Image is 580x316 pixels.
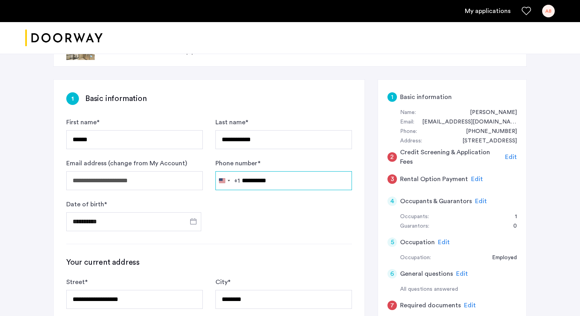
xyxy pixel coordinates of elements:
label: City * [215,277,230,287]
div: +1 [234,176,240,185]
div: Address: [400,136,422,146]
h5: Occupants & Guarantors [400,196,472,206]
button: Selected country [216,172,240,190]
div: Email: [400,118,414,127]
span: Edit [471,176,483,182]
span: Edit [475,198,487,204]
img: logo [25,23,103,53]
h5: Rental Option Payment [400,174,468,184]
div: 3 [387,174,397,184]
div: Occupants: [400,212,429,222]
div: Name: [400,108,416,118]
div: Phone: [400,127,417,136]
div: 1 [387,92,397,102]
label: Last name * [215,118,248,127]
div: 894 Bushwick Avenue, #5C [455,136,517,146]
label: First name * [66,118,99,127]
span: $2645 [473,47,496,54]
div: AB [542,5,555,17]
div: 1 [507,212,517,222]
div: All questions answered [400,285,517,294]
div: 6 [387,269,397,279]
div: +12066706170 [458,127,517,136]
div: 7 [387,301,397,310]
span: Edit [456,271,468,277]
a: Favorites [522,6,531,16]
span: Edit [464,302,476,309]
a: My application [465,6,511,16]
div: anissab.swift@gmail.com [414,118,517,127]
div: 2 [387,152,397,162]
span: Edit [505,154,517,160]
h5: Required documents [400,301,461,310]
h5: General questions [400,269,453,279]
div: 0 [505,222,517,231]
label: Date of birth * [66,200,107,209]
a: Cazamio logo [25,23,103,53]
button: Open calendar [189,217,198,226]
h3: Your current address [66,257,352,268]
h5: Basic information [400,92,452,102]
div: 1 [66,92,79,105]
div: Anissa Bryant-Swift [462,108,517,118]
span: Edit [438,239,450,245]
label: Phone number * [215,159,260,168]
div: Occupation: [400,253,431,263]
label: Street * [66,277,88,287]
div: Guarantors: [400,222,429,231]
div: Employed [484,253,517,263]
h5: Credit Screening & Application Fees [400,148,502,166]
label: Email address (change from My Account) [66,159,187,168]
h3: Basic information [85,93,147,104]
h5: Occupation [400,237,435,247]
div: 4 [387,196,397,206]
div: 5 [387,237,397,247]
